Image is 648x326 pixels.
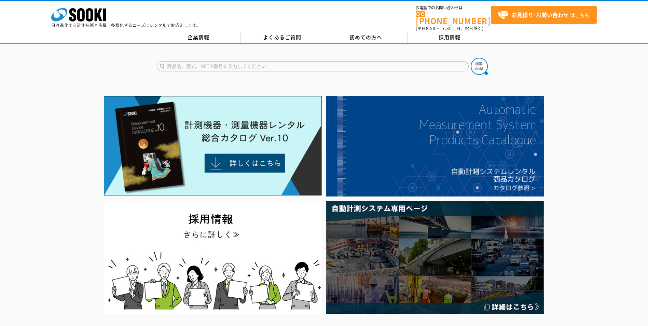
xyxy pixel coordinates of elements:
span: 8:50 [426,25,436,31]
a: よくあるご質問 [240,32,324,43]
span: 17:30 [440,25,452,31]
p: 日々進化する計測技術と多種・多様化するニーズにレンタルでお応えします。 [51,23,201,27]
img: 自動計測システム専用ページ [326,201,544,314]
a: 企業情報 [157,32,240,43]
span: お電話でのお問い合わせは [416,6,491,10]
a: 採用情報 [408,32,492,43]
a: お見積り･お問い合わせはこちら [491,6,597,24]
img: SOOKI recruit [104,201,322,314]
a: [PHONE_NUMBER] [416,11,491,25]
img: Catalog Ver10 [104,96,322,196]
img: 自動計測システムカタログ [326,96,544,196]
input: 商品名、型式、NETIS番号を入力してください [157,61,469,71]
img: btn_search.png [471,58,488,75]
span: 初めての方へ [349,33,382,41]
span: はこちら [498,10,589,20]
strong: お見積り･お問い合わせ [511,11,569,19]
span: (平日 ～ 土日、祝日除く) [416,25,483,31]
a: 初めての方へ [324,32,408,43]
